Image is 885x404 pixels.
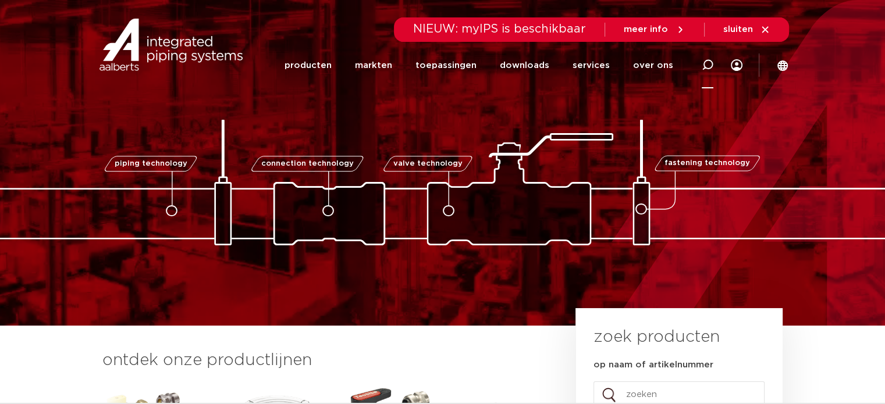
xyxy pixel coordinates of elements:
[284,42,673,89] nav: Menu
[593,359,713,371] label: op naam of artikelnummer
[593,326,720,349] h3: zoek producten
[624,24,685,35] a: meer info
[284,42,331,89] a: producten
[115,160,187,167] span: piping technology
[261,160,353,167] span: connection technology
[572,42,609,89] a: services
[664,160,750,167] span: fastening technology
[731,42,742,89] div: my IPS
[499,42,549,89] a: downloads
[723,25,753,34] span: sluiten
[393,160,463,167] span: valve technology
[723,24,770,35] a: sluiten
[413,23,586,35] span: NIEUW: myIPS is beschikbaar
[415,42,476,89] a: toepassingen
[632,42,673,89] a: over ons
[102,349,536,372] h3: ontdek onze productlijnen
[354,42,392,89] a: markten
[624,25,668,34] span: meer info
